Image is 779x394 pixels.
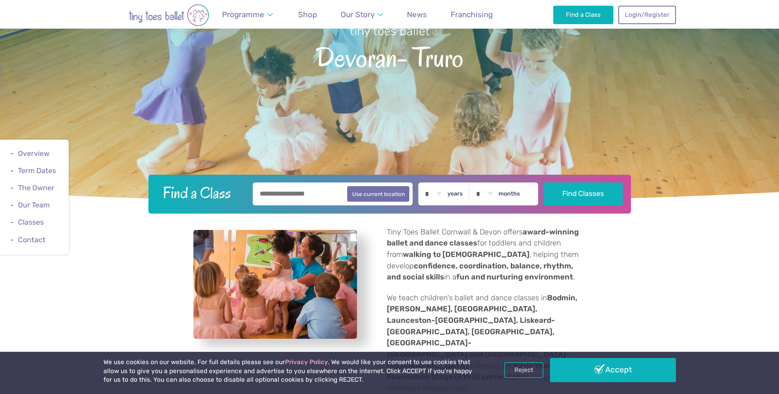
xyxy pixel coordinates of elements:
a: Reject [504,362,543,378]
strong: fun and nurturing environment [456,272,573,281]
a: Classes [18,218,44,227]
span: Our Story [341,10,375,19]
a: Login/Register [618,6,676,24]
strong: confidence, coordination, balance, rhythm, and social skills [387,261,573,282]
a: Our Story [337,5,387,24]
a: Find a Class [553,6,613,24]
a: The Owner [18,184,54,192]
a: News [403,5,431,24]
label: months [498,190,520,198]
label: years [447,190,463,198]
a: Term Dates [18,167,56,175]
p: We teach children's ballet and dance classes in following the to support early childhood developm... [387,293,586,394]
span: News [407,10,427,19]
button: Find Classes [544,182,623,205]
p: We use cookies on our website. For full details please see our . We would like your consent to us... [103,358,476,385]
button: Use current location [347,186,410,202]
strong: Bodmin, [PERSON_NAME], [GEOGRAPHIC_DATA], Launceston-[GEOGRAPHIC_DATA], Liskeard-[GEOGRAPHIC_DATA... [387,293,577,370]
a: Contact [18,236,45,244]
a: Our Team [18,201,50,209]
a: View full-size image [193,230,357,339]
span: Programme [222,10,264,19]
a: Privacy Policy [285,358,328,366]
a: Shop [294,5,321,24]
h2: Find a Class [156,182,247,203]
strong: walking to [DEMOGRAPHIC_DATA] [403,250,530,259]
span: Shop [298,10,317,19]
p: Tiny Toes Ballet Cornwall & Devon offers for toddlers and children from , helping them develop in... [387,227,586,283]
a: Accept [550,358,676,382]
span: Devoran- Truro [14,39,765,72]
a: Programme [218,5,277,24]
small: tiny toes ballet [350,24,430,38]
a: Franchising [447,5,497,24]
span: Franchising [451,10,493,19]
img: tiny toes ballet [103,4,234,26]
a: Overview [18,149,49,158]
